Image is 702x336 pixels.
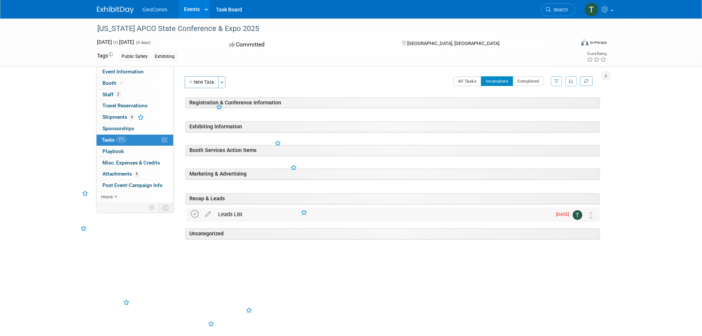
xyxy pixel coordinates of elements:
[407,41,499,46] span: [GEOGRAPHIC_DATA], [GEOGRAPHIC_DATA]
[102,171,139,177] span: Attachments
[102,69,144,75] span: Event Information
[102,137,126,143] span: Tasks
[153,53,177,60] div: Exhibiting
[97,191,173,202] a: more
[134,171,139,177] span: 4
[97,135,173,146] a: Tasks97%
[102,103,147,108] span: Travel Reservations
[580,76,593,86] a: Refresh
[97,112,173,123] a: Shipments4
[97,180,173,191] a: Post Event-Campaign Info
[584,3,598,17] img: Tyler Gross
[112,39,119,45] span: to
[97,169,173,180] a: Attachments4
[102,160,160,166] span: Misc. Expenses & Credits
[97,89,173,100] a: Staff2
[541,3,575,16] a: Search
[185,121,600,132] div: Exhibiting Information
[135,40,151,45] span: (4 days)
[481,76,513,86] button: Incomplete
[101,194,113,200] span: more
[97,39,134,45] span: [DATE] [DATE]
[119,53,150,60] div: Public Safety
[146,203,158,212] td: Personalize Event Tab Strip
[143,7,168,13] span: GeoComm
[97,52,113,60] td: Tags
[590,40,607,45] div: In-Person
[453,76,482,86] button: All Tasks
[513,76,544,86] button: Completed
[531,38,607,49] div: Event Format
[581,39,589,45] img: Format-Inperson.png
[95,22,564,35] div: [US_STATE] APCO State Conference & Expo 2025
[202,211,214,218] a: edit
[97,123,173,134] a: Sponsorships
[97,78,173,89] a: Booth
[587,52,607,56] div: Event Rating
[185,76,219,88] button: New Task
[102,182,163,188] span: Post Event-Campaign Info
[102,148,124,154] span: Playbook
[185,145,600,156] div: Booth Services Action Items
[551,7,568,13] span: Search
[97,146,173,157] a: Playbook
[102,114,135,120] span: Shipments
[185,97,600,108] div: Registration & Conference Information
[129,114,135,120] span: 4
[116,137,126,142] span: 97%
[185,169,600,179] div: Marketing & Advertising
[102,91,121,97] span: Staff
[214,208,552,221] div: Leads List
[97,157,173,169] a: Misc. Expenses & Credits
[97,6,134,14] img: ExhibitDay
[97,100,173,111] a: Travel Reservations
[158,203,173,212] td: Toggle Event Tabs
[102,80,125,86] span: Booth
[120,81,123,85] i: Booth reservation complete
[227,38,390,51] div: Committed
[185,193,600,204] div: Recap & Leads
[185,228,600,239] div: Uncategorized
[115,91,121,97] span: 2
[589,212,593,219] i: Move task
[97,66,173,77] a: Event Information
[556,212,573,217] span: [DATE]
[573,210,582,220] img: Tyler Gross
[102,125,134,131] span: Sponsorships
